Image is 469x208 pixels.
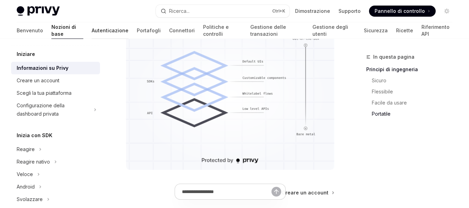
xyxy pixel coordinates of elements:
[17,65,68,71] font: Informazioni su Privy
[17,90,72,96] font: Scegli la tua piattaforma
[11,99,100,120] button: Attiva/disattiva la sezione Configurazione della Dashboard Privata
[11,62,100,74] a: Informazioni su Privy
[169,8,190,14] font: Ricerca...
[92,22,128,39] a: Autenticazione
[17,132,52,138] font: Inizia con SDK
[169,27,195,33] font: Connettori
[203,22,242,39] a: Politiche e controlli
[169,22,195,39] a: Connettori
[126,21,334,170] img: immagini/Personalizzazione.png
[366,66,418,72] font: Principi di ingegneria
[17,77,59,83] font: Creare un account
[372,89,393,94] font: Flessibile
[364,22,388,39] a: Sicurezza
[11,193,100,206] button: Attiva/disattiva la sezione Flutter
[11,168,100,181] button: Attiva/disattiva la sezione Swift
[182,184,271,199] input: Fai una domanda...
[17,196,43,202] font: Svolazzare
[203,24,229,37] font: Politiche e controlli
[17,171,33,177] font: Veloce
[396,27,413,33] font: Ricette
[366,97,458,108] a: Facile da usare
[372,111,391,117] font: Portatile
[17,22,43,39] a: Benvenuto
[271,187,281,197] button: Invia messaggio
[279,8,285,14] font: +K
[366,86,458,97] a: Flessibile
[373,54,414,60] font: In questa pagina
[17,102,65,117] font: Configurazione della dashboard privata
[17,6,60,16] img: logo luminoso
[369,6,436,17] a: Pannello di controllo
[338,8,361,15] a: Supporto
[17,184,35,190] font: Android
[312,24,348,37] font: Gestione degli utenti
[17,27,43,33] font: Benvenuto
[11,87,100,99] a: Scegli la tua piattaforma
[92,27,128,33] font: Autenticazione
[295,8,330,14] font: Dimostrazione
[338,8,361,14] font: Supporto
[364,27,388,33] font: Sicurezza
[17,159,50,165] font: Reagire nativo
[250,22,304,39] a: Gestione delle transazioni
[372,100,407,106] font: Facile da usare
[17,146,35,152] font: Reagire
[250,24,286,37] font: Gestione delle transazioni
[137,27,161,33] font: Portafogli
[421,24,450,37] font: Riferimento API
[11,156,100,168] button: Attiva/disattiva la sezione React Native
[156,5,290,17] button: Apri la ricerca
[366,108,458,119] a: Portatile
[366,64,458,75] a: Principi di ingegneria
[137,22,161,39] a: Portafogli
[51,24,76,37] font: Nozioni di base
[17,51,35,57] font: Iniziare
[421,22,452,39] a: Riferimento API
[272,8,279,14] font: Ctrl
[11,181,100,193] button: Attiva/disattiva la sezione Android
[372,77,386,83] font: Sicuro
[441,6,452,17] button: Attiva la modalità scura
[51,22,83,39] a: Nozioni di base
[312,22,355,39] a: Gestione degli utenti
[11,74,100,87] a: Creare un account
[375,8,425,14] font: Pannello di controllo
[366,75,458,86] a: Sicuro
[295,8,330,15] a: Dimostrazione
[396,22,413,39] a: Ricette
[11,143,100,156] button: Attiva/disattiva la sezione React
